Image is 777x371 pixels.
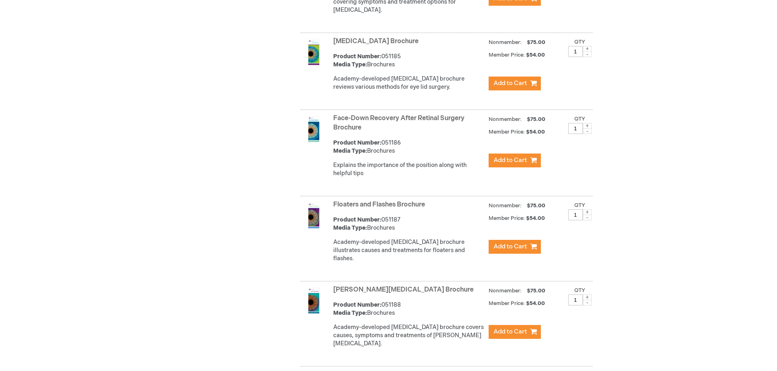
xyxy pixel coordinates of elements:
[526,52,546,58] span: $54.00
[333,224,367,231] strong: Media Type:
[333,75,485,91] div: Academy-developed [MEDICAL_DATA] brochure reviews various methods for eye lid surgery.
[333,238,485,263] div: Academy-developed [MEDICAL_DATA] brochure illustrates causes and treatments for floaters and flas...
[526,288,547,294] span: $75.00
[333,37,418,45] a: [MEDICAL_DATA] Brochure
[333,114,465,132] a: Face-Down Recovery After Retinal Surgery Brochure
[333,53,381,60] strong: Product Number:
[489,286,522,296] strong: Nonmember:
[333,216,381,223] strong: Product Number:
[526,300,546,307] span: $54.00
[489,325,541,339] button: Add to Cart
[489,114,522,125] strong: Nonmember:
[494,328,527,336] span: Add to Cart
[333,310,367,316] strong: Media Type:
[574,202,585,209] label: Qty
[333,323,485,348] div: Academy-developed [MEDICAL_DATA] brochure covers causes, symptoms and treatments of [PERSON_NAME]...
[333,147,367,154] strong: Media Type:
[526,129,546,135] span: $54.00
[489,52,525,58] strong: Member Price:
[489,215,525,222] strong: Member Price:
[568,123,583,134] input: Qty
[489,240,541,254] button: Add to Cart
[489,154,541,167] button: Add to Cart
[301,116,327,142] img: Face-Down Recovery After Retinal Surgery Brochure
[568,209,583,220] input: Qty
[333,61,367,68] strong: Media Type:
[568,294,583,305] input: Qty
[574,116,585,122] label: Qty
[574,39,585,45] label: Qty
[333,139,381,146] strong: Product Number:
[333,201,425,209] a: Floaters and Flashes Brochure
[333,301,381,308] strong: Product Number:
[333,53,485,69] div: 051185 Brochures
[526,116,547,123] span: $75.00
[574,287,585,294] label: Qty
[333,301,485,317] div: 051188 Brochures
[526,215,546,222] span: $54.00
[494,156,527,164] span: Add to Cart
[526,202,547,209] span: $75.00
[333,161,485,178] div: Explains the importance of the position along with helpful tips
[489,300,525,307] strong: Member Price:
[333,216,485,232] div: 051187 Brochures
[489,77,541,90] button: Add to Cart
[333,286,474,294] a: [PERSON_NAME][MEDICAL_DATA] Brochure
[494,243,527,250] span: Add to Cart
[494,79,527,87] span: Add to Cart
[333,139,485,155] div: 051186 Brochures
[301,202,327,228] img: Floaters and Flashes Brochure
[489,201,522,211] strong: Nonmember:
[301,288,327,314] img: Fuchs' Dystrophy Brochure
[568,46,583,57] input: Qty
[526,39,547,46] span: $75.00
[489,129,525,135] strong: Member Price:
[489,37,522,48] strong: Nonmember:
[301,39,327,65] img: Eyelid Surgery Brochure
